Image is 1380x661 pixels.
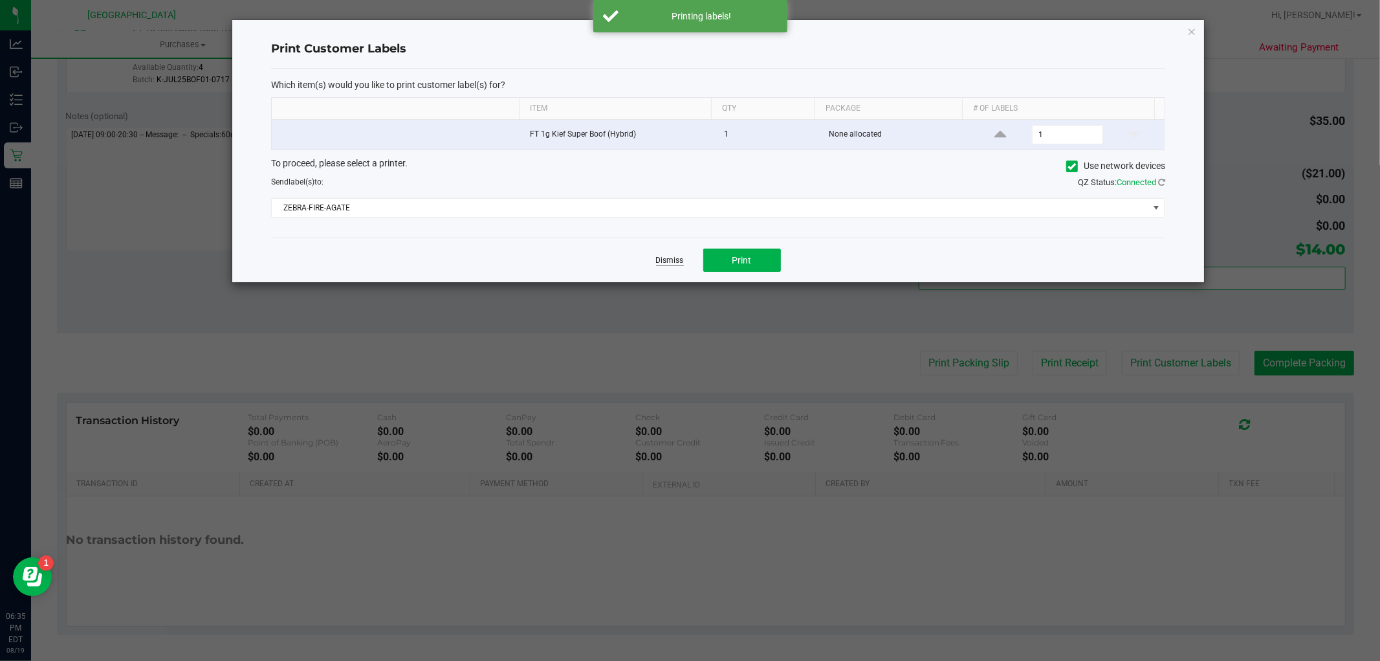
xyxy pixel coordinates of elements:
[1078,177,1165,187] span: QZ Status:
[815,98,962,120] th: Package
[656,255,684,266] a: Dismiss
[1117,177,1156,187] span: Connected
[626,10,778,23] div: Printing labels!
[1066,159,1165,173] label: Use network devices
[13,557,52,596] iframe: Resource center
[271,79,1165,91] p: Which item(s) would you like to print customer label(s) for?
[716,120,821,150] td: 1
[289,177,314,186] span: label(s)
[962,98,1154,120] th: # of labels
[271,177,323,186] span: Send to:
[732,255,752,265] span: Print
[821,120,970,150] td: None allocated
[261,157,1175,176] div: To proceed, please select a printer.
[271,41,1165,58] h4: Print Customer Labels
[520,98,711,120] th: Item
[703,249,781,272] button: Print
[272,199,1148,217] span: ZEBRA-FIRE-AGATE
[711,98,815,120] th: Qty
[522,120,716,150] td: FT 1g Kief Super Boof (Hybrid)
[38,555,54,571] iframe: Resource center unread badge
